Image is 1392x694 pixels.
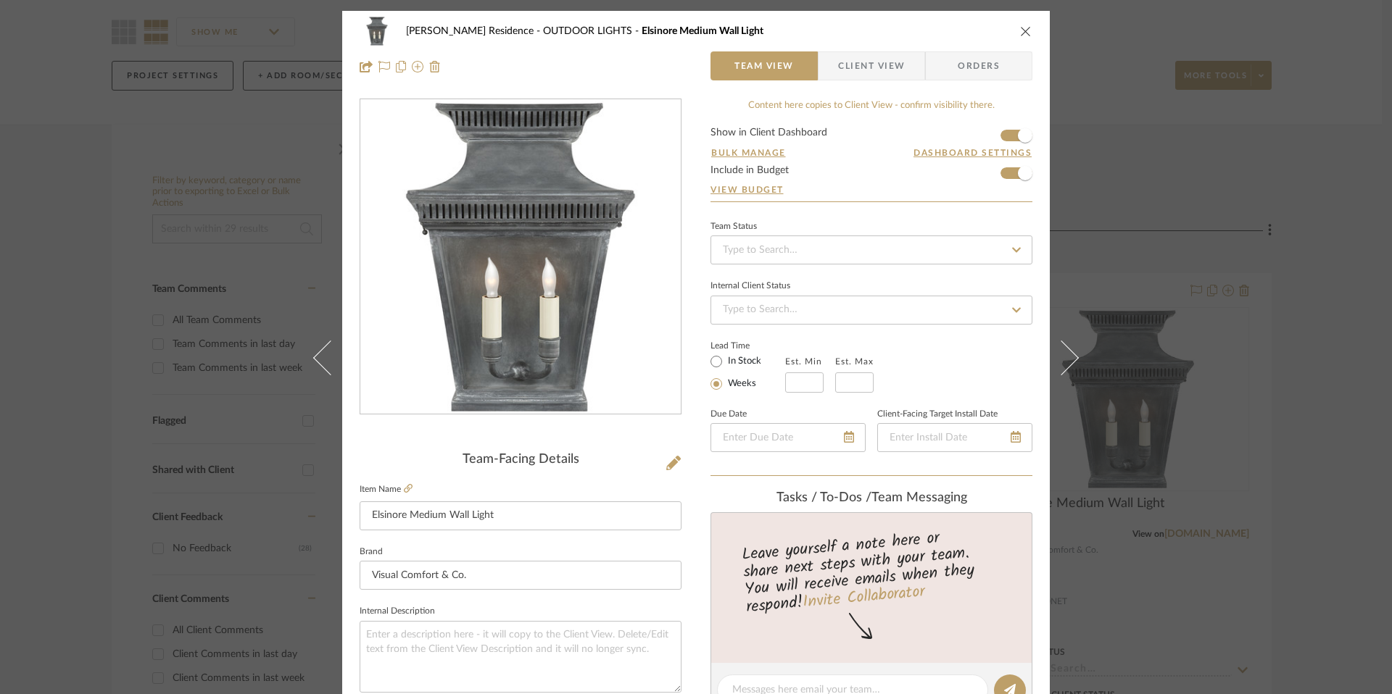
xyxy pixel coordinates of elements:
input: Type to Search… [710,296,1032,325]
label: Item Name [360,483,413,496]
label: Est. Min [785,356,822,367]
span: Elsinore Medium Wall Light [642,26,763,36]
button: close [1019,25,1032,38]
div: Leave yourself a note here or share next steps with your team. You will receive emails when they ... [709,522,1035,619]
img: 715fe293-21fe-4c22-a54d-54bc9f0abe92_48x40.jpg [360,17,394,46]
a: Invite Collaborator [802,580,926,616]
span: [PERSON_NAME] Residence [406,26,543,36]
input: Enter Item Name [360,501,681,530]
input: Enter Install Date [877,423,1032,452]
div: Team Status [710,223,757,230]
span: Team View [734,51,794,80]
input: Type to Search… [710,235,1032,264]
span: Client View [838,51,905,80]
label: Brand [360,548,383,556]
span: OUTDOOR LIGHTS [543,26,642,36]
img: Remove from project [429,61,441,72]
span: Orders [942,51,1016,80]
label: Weeks [725,377,756,390]
button: Bulk Manage [710,146,787,159]
label: Client-Facing Target Install Date [877,411,998,418]
label: Est. Max [835,356,874,367]
div: Internal Client Status [710,283,790,290]
img: 715fe293-21fe-4c22-a54d-54bc9f0abe92_436x436.jpg [363,100,678,414]
label: Internal Description [360,608,435,615]
label: Lead Time [710,339,785,352]
div: Team-Facing Details [360,452,681,468]
div: 0 [360,100,681,414]
button: Dashboard Settings [913,146,1032,159]
input: Enter Brand [360,561,681,590]
label: Due Date [710,411,747,418]
div: Content here copies to Client View - confirm visibility there. [710,99,1032,113]
mat-radio-group: Select item type [710,352,785,393]
a: View Budget [710,184,1032,196]
div: team Messaging [710,490,1032,506]
label: In Stock [725,355,761,368]
input: Enter Due Date [710,423,866,452]
span: Tasks / To-Dos / [776,491,871,504]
